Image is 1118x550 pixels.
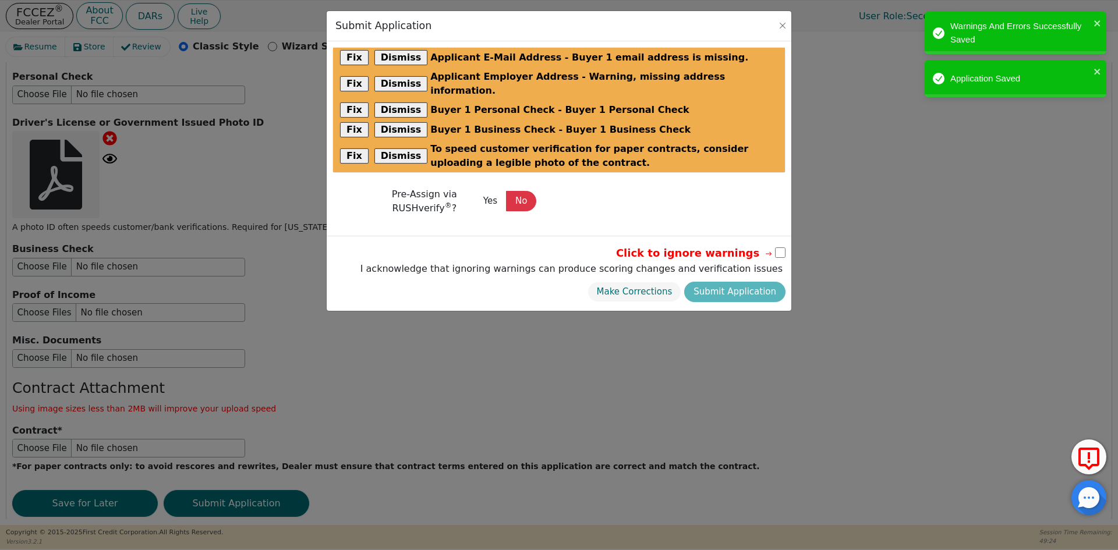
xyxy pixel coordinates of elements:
button: Yes [474,191,507,211]
button: Make Corrections [588,282,682,302]
button: Fix [340,122,369,137]
span: Buyer 1 Personal Check - Buyer 1 Personal Check [430,103,689,117]
span: Click to ignore warnings [616,245,774,261]
span: Buyer 1 Business Check - Buyer 1 Business Check [430,123,691,137]
button: Dismiss [374,148,428,164]
span: To speed customer verification for paper contracts, consider uploading a legible photo of the con... [430,142,778,170]
button: close [1094,65,1102,78]
label: I acknowledge that ignoring warnings can produce scoring changes and verification issues [358,262,786,276]
button: Dismiss [374,102,428,118]
button: No [506,191,536,211]
button: Close [777,20,788,31]
button: Report Error to FCC [1071,439,1106,474]
button: Dismiss [374,76,428,91]
button: Fix [340,102,369,118]
span: Pre-Assign via RUSHverify ? [392,189,457,214]
span: Applicant Employer Address - Warning, missing address information. [430,70,778,98]
button: Fix [340,76,369,91]
button: Fix [340,148,369,164]
div: Warnings And Errors Successfully Saved [950,20,1090,46]
button: Dismiss [374,122,428,137]
button: Dismiss [374,50,428,65]
sup: ® [445,201,452,210]
button: Fix [340,50,369,65]
button: close [1094,16,1102,30]
span: Applicant E-Mail Address - Buyer 1 email address is missing. [430,51,748,65]
div: Application Saved [950,72,1090,86]
h3: Submit Application [335,20,431,32]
